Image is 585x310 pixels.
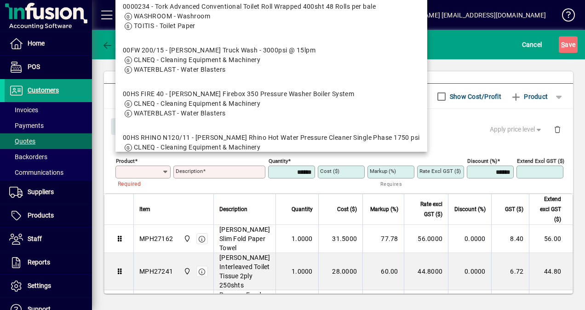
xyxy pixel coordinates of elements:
button: Cancel [520,36,545,53]
a: Products [5,204,92,227]
span: [PERSON_NAME] Interleaved Toilet Tissue 2ply 250shts [219,253,270,290]
span: Customers [28,86,59,94]
span: POS [28,63,40,70]
a: POS [5,56,92,79]
span: Invoices [9,106,38,114]
span: 1.0000 [292,234,313,243]
span: Communications [9,169,63,176]
span: Discount (%) [454,204,486,214]
span: Apply price level [490,125,543,134]
label: Show Cost/Profit [448,92,501,101]
mat-label: Rate excl GST ($) [419,168,461,174]
div: 0000234 - Tork Advanced Conventional Toilet Roll Wrapped 400sht 48 Rolls per bale [123,2,376,11]
span: Central [181,234,192,244]
span: Description [219,204,247,214]
div: 56.0000 [410,234,443,243]
span: Suppliers [28,188,54,195]
span: Staff [28,235,42,242]
a: Communications [5,165,92,180]
a: Settings [5,275,92,298]
mat-option: 00HS RHINO N120/11 - Kerrick Rhino Hot Water Pressure Cleaner Single Phase 1750 psi [115,126,427,169]
span: CLNEQ - Cleaning Equipment & Machinery [134,144,261,151]
span: Cancel [522,37,542,52]
button: Delete [546,118,568,140]
span: Settings [28,282,51,289]
app-page-header-button: Back [92,36,143,53]
span: Markup (%) [370,204,398,214]
span: Reports [28,258,50,266]
td: 31.5000 [318,225,363,253]
td: 6.72 [491,253,529,290]
td: 0.0000 [448,253,491,290]
span: Cost ($) [337,204,357,214]
mat-label: Cost ($) [320,168,339,174]
a: Quotes [5,133,92,149]
span: Extend excl GST ($) [535,194,561,224]
span: Close [115,119,138,134]
div: 00HS RHINO N120/11 - [PERSON_NAME] Rhino Hot Water Pressure Cleaner Single Phase 1750 psi [123,133,420,143]
td: 77.78 [362,225,403,253]
mat-label: Quantity [269,158,288,164]
app-page-header-button: Delete [546,125,568,133]
a: Invoices [5,102,92,118]
a: Payments [5,118,92,133]
td: 56.00 [529,225,573,253]
span: Quantity [292,204,313,214]
td: 44.80 [529,253,573,290]
div: [PERSON_NAME] [EMAIL_ADDRESS][DOMAIN_NAME] [390,8,546,23]
span: [PERSON_NAME] Slim Fold Paper Towel [219,225,270,253]
span: Back [102,41,132,48]
mat-hint: Requires cost [380,178,407,198]
mat-option: 00FW 200/15 - Kerrick Truck Wash - 3000psi @ 15lpm [115,38,427,82]
button: Back [99,36,135,53]
span: CLNEQ - Cleaning Equipment & Machinery [134,100,261,107]
a: Backorders [5,149,92,165]
div: 00FW 200/15 - [PERSON_NAME] Truck Wash - 3000psi @ 15lpm [123,46,316,55]
a: Reports [5,251,92,274]
span: Backorders [9,153,47,161]
mat-label: Markup (%) [370,168,396,174]
span: Quotes [9,138,35,145]
a: Home [5,32,92,55]
span: Rate excl GST ($) [410,199,443,219]
span: WATERBLAST - Water Blasters [134,109,226,117]
td: 8.40 [491,225,529,253]
span: WASHROOM - Washroom [134,12,210,20]
td: 60.00 [362,253,403,290]
span: 1.0000 [292,267,313,276]
app-page-header-button: Close [109,122,144,130]
span: S [561,41,565,48]
a: Staff [5,228,92,251]
div: MPH27241 [139,267,173,276]
div: Product [104,109,573,143]
span: Item [139,204,150,214]
td: 0.0000 [448,225,491,253]
mat-label: Product [116,158,135,164]
span: GST ($) [505,204,523,214]
span: Products [28,212,54,219]
mat-label: Description [176,168,203,174]
a: Knowledge Base [555,2,574,32]
div: MPH27162 [139,234,173,243]
span: Payments [9,122,44,129]
span: TOITIS - Toilet Paper [134,22,195,29]
span: WATERBLAST - Water Blasters [134,66,226,73]
div: 44.8000 [410,267,443,276]
td: 28.0000 [318,253,363,290]
span: Home [28,40,45,47]
div: 00HS FIRE 40 - [PERSON_NAME] Firebox 350 Pressure Washer Boiler System [123,89,355,99]
button: Save [559,36,578,53]
a: Suppliers [5,181,92,204]
mat-label: Discount (%) [467,158,497,164]
span: ave [561,37,575,52]
mat-label: Extend excl GST ($) [517,158,564,164]
button: Apply price level [486,121,547,138]
mat-error: Required [118,178,163,188]
mat-option: 00HS FIRE 40 - Kerrick Firebox 350 Pressure Washer Boiler System [115,82,427,126]
span: Central [181,266,192,276]
button: Close [111,118,142,135]
span: CLNEQ - Cleaning Equipment & Machinery [134,56,261,63]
